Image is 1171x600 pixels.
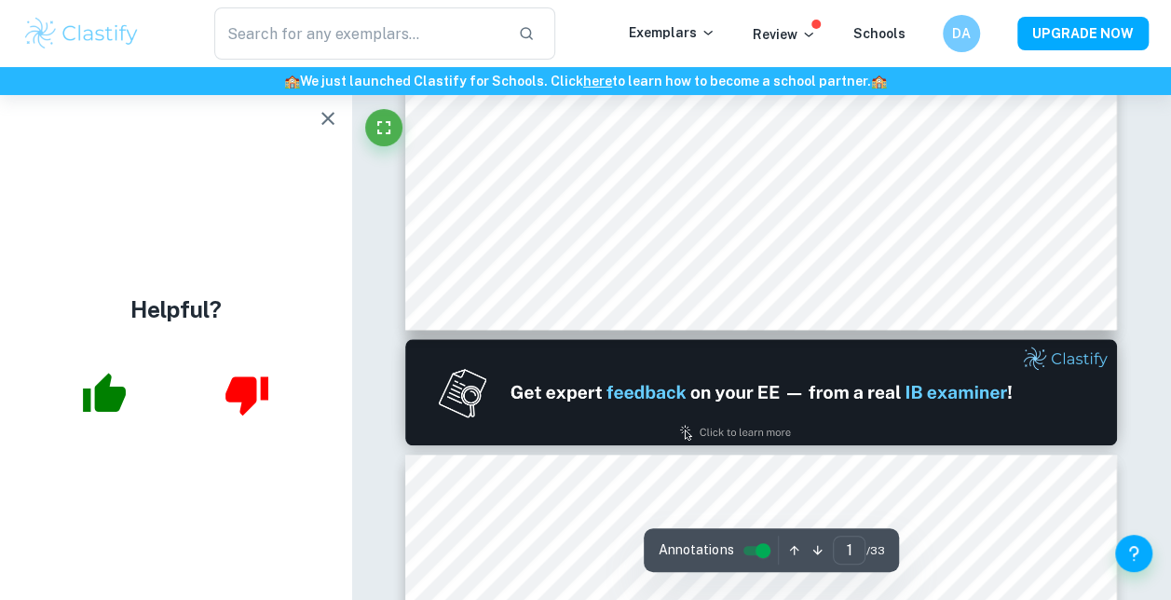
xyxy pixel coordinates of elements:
[871,74,887,89] span: 🏫
[753,24,816,45] p: Review
[943,15,980,52] button: DA
[853,26,905,41] a: Schools
[951,23,973,44] h6: DA
[365,109,402,146] button: Fullscreen
[22,15,141,52] img: Clastify logo
[629,22,715,43] p: Exemplars
[583,74,612,89] a: here
[1017,17,1149,50] button: UPGRADE NOW
[284,74,300,89] span: 🏫
[405,339,1116,445] img: Ad
[4,71,1167,91] h6: We just launched Clastify for Schools. Click to learn how to become a school partner.
[659,540,733,560] span: Annotations
[214,7,504,60] input: Search for any exemplars...
[1115,535,1152,572] button: Help and Feedback
[865,542,884,559] span: / 33
[130,293,222,326] h4: Helpful?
